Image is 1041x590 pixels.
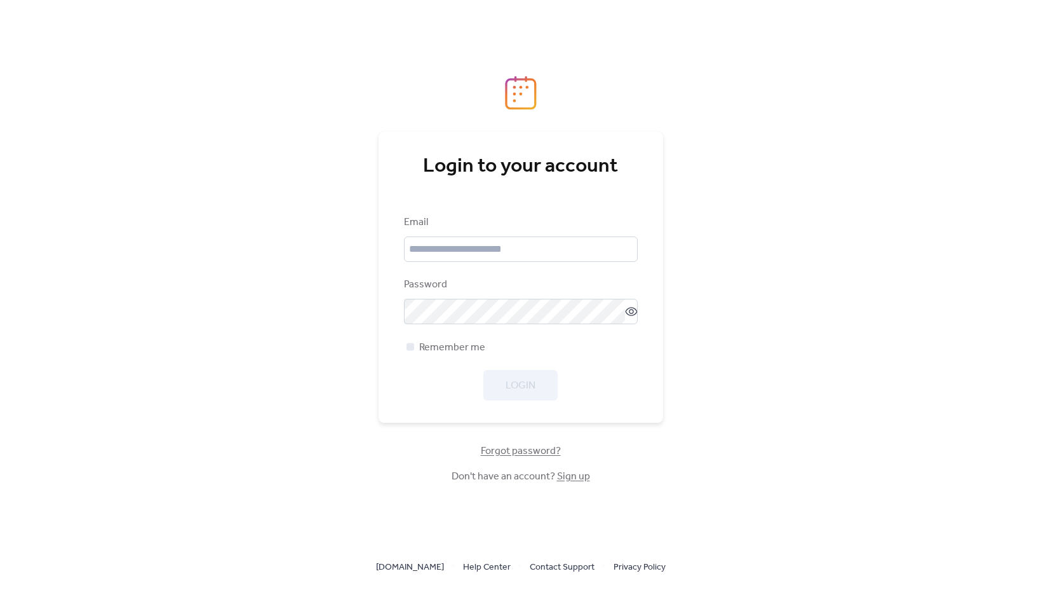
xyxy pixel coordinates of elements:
a: Contact Support [530,559,594,575]
a: Forgot password? [481,448,561,455]
span: Privacy Policy [614,560,666,575]
img: logo [505,76,537,110]
a: Privacy Policy [614,559,666,575]
a: [DOMAIN_NAME] [376,559,444,575]
div: Email [404,215,635,230]
span: Contact Support [530,560,594,575]
a: Sign up [557,467,590,486]
a: Help Center [463,559,511,575]
div: Login to your account [404,154,638,179]
span: Remember me [419,340,485,355]
span: Don't have an account? [452,469,590,484]
span: Forgot password? [481,444,561,459]
div: Password [404,277,635,292]
span: [DOMAIN_NAME] [376,560,444,575]
span: Help Center [463,560,511,575]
